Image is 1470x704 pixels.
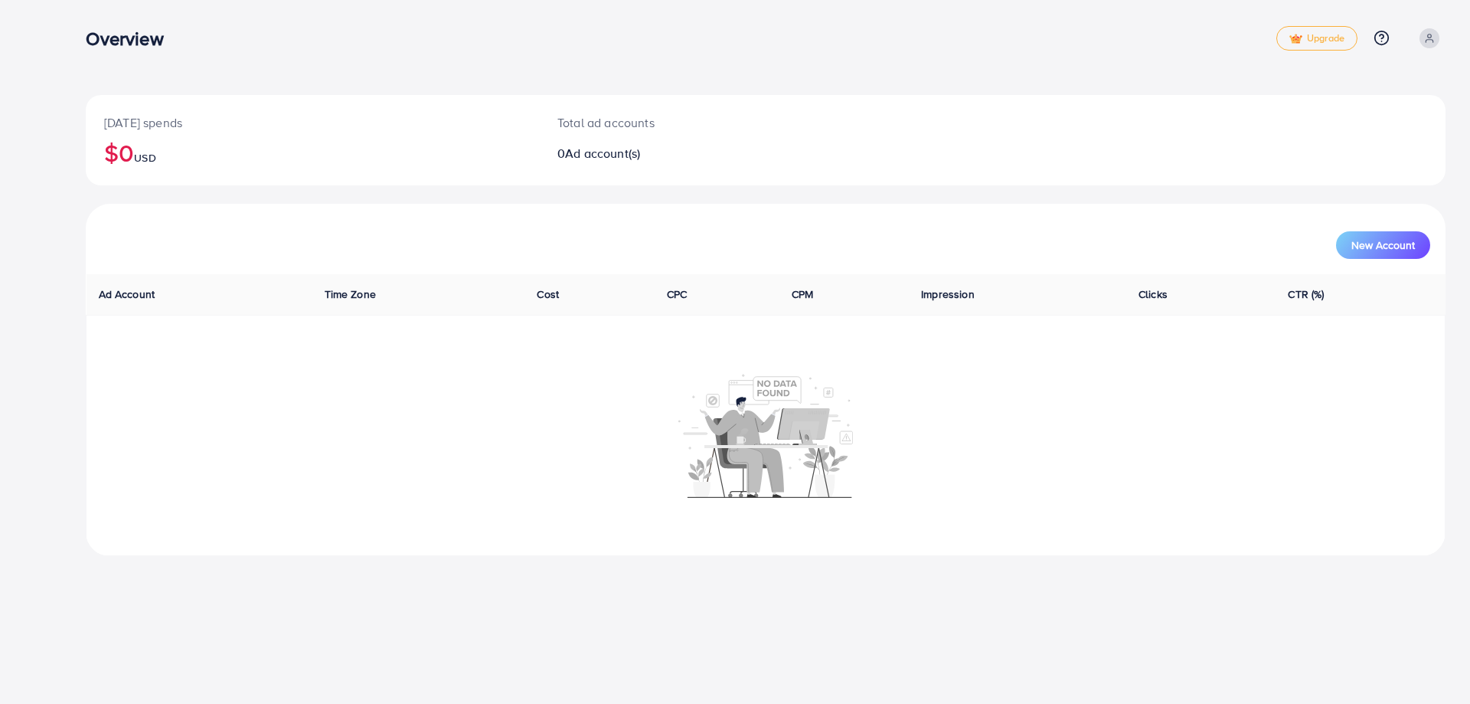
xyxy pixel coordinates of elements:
h3: Overview [86,28,175,50]
img: No account [678,372,853,498]
span: Ad account(s) [565,145,640,162]
span: Time Zone [325,287,376,302]
span: Ad Account [99,287,155,302]
span: New Account [1351,240,1415,250]
a: tickUpgrade [1276,26,1357,51]
h2: $0 [104,138,521,167]
h2: 0 [557,146,861,161]
button: New Account [1336,231,1430,259]
span: CPC [667,287,687,302]
span: CPM [792,287,813,302]
span: Upgrade [1289,33,1344,44]
p: [DATE] spends [104,113,521,132]
p: Total ad accounts [557,113,861,132]
span: CTR (%) [1288,287,1324,302]
span: Impression [921,287,975,302]
span: USD [134,150,155,165]
span: Cost [537,287,559,302]
img: tick [1289,34,1302,44]
span: Clicks [1138,287,1168,302]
